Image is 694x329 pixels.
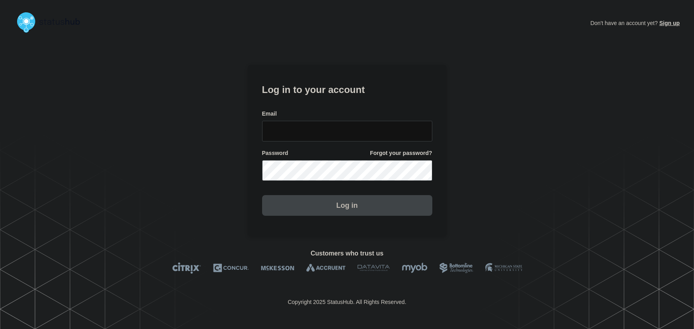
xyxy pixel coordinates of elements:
span: Email [262,110,277,118]
input: password input [262,160,432,181]
img: Concur logo [213,262,249,274]
span: Password [262,149,288,157]
img: Accruent logo [306,262,346,274]
a: Sign up [658,20,680,26]
button: Log in [262,195,432,216]
img: DataVita logo [358,262,390,274]
img: Citrix logo [172,262,201,274]
img: Bottomline logo [439,262,473,274]
img: MSU logo [485,262,522,274]
p: Copyright 2025 StatusHub. All Rights Reserved. [288,299,406,305]
img: myob logo [402,262,428,274]
h2: Customers who trust us [14,250,680,257]
p: Don't have an account yet? [590,14,680,33]
img: McKesson logo [261,262,294,274]
img: StatusHub logo [14,10,90,35]
a: Forgot your password? [370,149,432,157]
input: email input [262,121,432,141]
h1: Log in to your account [262,81,432,96]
